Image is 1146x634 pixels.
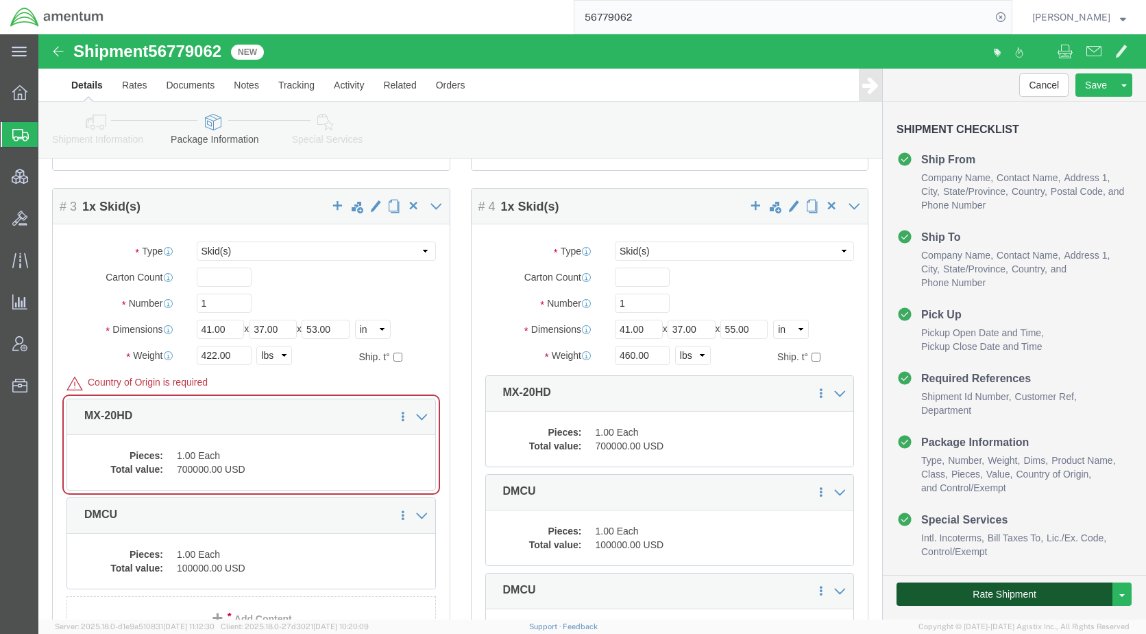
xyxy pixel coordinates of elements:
[1032,10,1110,25] span: Kent Gilman
[313,622,369,631] span: [DATE] 10:20:09
[55,622,215,631] span: Server: 2025.18.0-d1e9a510831
[163,622,215,631] span: [DATE] 11:12:30
[10,7,104,27] img: logo
[563,622,598,631] a: Feedback
[918,621,1130,633] span: Copyright © [DATE]-[DATE] Agistix Inc., All Rights Reserved
[529,622,563,631] a: Support
[574,1,991,34] input: Search for shipment number, reference number
[38,34,1146,620] iframe: FS Legacy Container
[221,622,369,631] span: Client: 2025.18.0-27d3021
[1032,9,1127,25] button: [PERSON_NAME]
